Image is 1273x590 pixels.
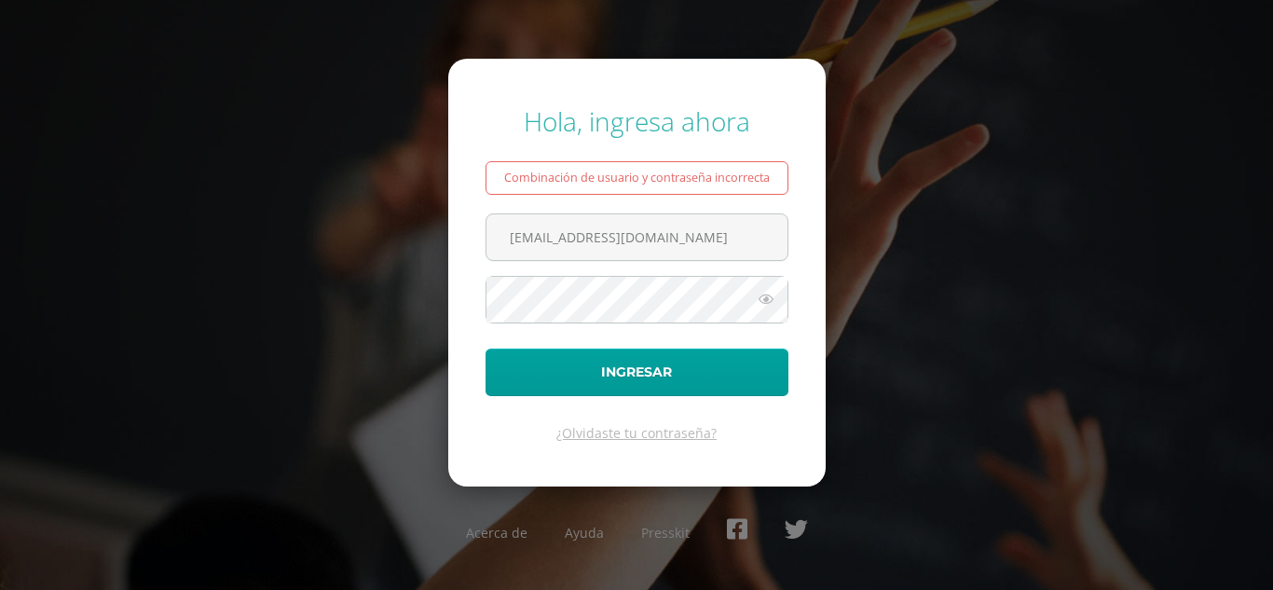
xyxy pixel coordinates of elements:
div: Combinación de usuario y contraseña incorrecta [486,161,788,195]
a: Presskit [641,524,690,542]
input: Correo electrónico o usuario [486,214,787,260]
a: Acerca de [466,524,527,542]
a: ¿Olvidaste tu contraseña? [556,424,717,442]
a: Ayuda [565,524,604,542]
button: Ingresar [486,349,788,396]
div: Hola, ingresa ahora [486,103,788,139]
